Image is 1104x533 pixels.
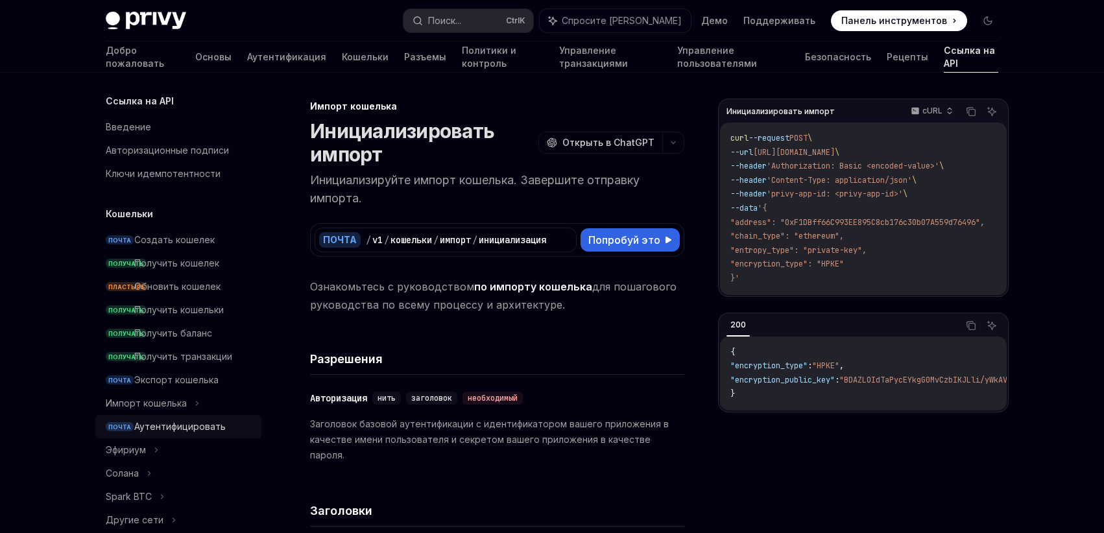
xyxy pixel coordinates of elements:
[108,237,131,244] font: ПОЧТА
[983,103,1000,120] button: Спросите ИИ
[106,145,229,156] font: Авторизационные подписи
[730,161,767,171] span: --header
[108,377,131,384] font: ПОЧТА
[730,273,739,283] span: }'
[730,203,758,213] span: --data
[106,208,153,219] font: Кошельки
[939,161,944,171] span: \
[805,51,871,62] font: Безопасность
[983,317,1000,334] button: Спросите ИИ
[730,189,767,199] span: --header
[134,374,219,385] font: Экспорт кошелька
[588,233,660,246] font: Попробуй это
[462,41,544,73] a: Политики и контроль
[106,41,180,73] a: Добро пожаловать
[106,95,174,106] font: Ссылка на API
[95,139,261,162] a: Авторизационные подписи
[808,361,812,371] span: :
[433,234,438,246] font: /
[106,468,139,479] font: Солана
[134,351,232,362] font: Получить транзакции
[887,41,928,73] a: Рецепты
[743,15,815,26] font: Поддерживать
[108,330,144,337] font: ПОЛУЧАТЬ
[411,393,452,403] font: заголовок
[835,147,839,158] span: \
[730,133,749,143] span: curl
[677,45,757,69] font: Управление пользователями
[108,423,131,431] font: ПОЧТА
[404,41,446,73] a: Разъемы
[134,257,219,268] font: Получить кошелек
[247,41,326,73] a: Аутентификация
[310,504,372,517] font: Заголовки
[366,234,371,246] font: /
[831,10,967,31] a: Панель инструментов
[106,514,163,525] font: Другие сети
[378,393,396,403] font: нить
[472,234,477,246] font: /
[134,327,212,338] font: Получить баланс
[95,345,261,368] a: ПОЛУЧАТЬПолучить транзакции
[978,10,998,31] button: Включить темный режим
[108,307,144,314] font: ПОЛУЧАТЬ
[310,418,669,460] font: Заголовок базовой аутентификации с идентификатором вашего приложения в качестве имени пользовател...
[743,14,815,27] a: Поддерживать
[730,259,844,269] span: "encryption_type": "HPKE"
[767,161,939,171] span: 'Authorization: Basic <encoded-value>'
[922,106,942,115] font: cURL
[106,397,187,409] font: Импорт кошелька
[403,9,533,32] button: Поиск...CtrlK
[730,231,844,241] span: "chain_type": "ethereum",
[372,234,383,246] font: v1
[730,245,867,255] span: "entropy_type": "private-key",
[95,275,261,298] a: ПЛАСТЫРЬОбновить кошелек
[195,51,232,62] font: Основы
[963,103,979,120] button: Скопировать содержимое из блока кода
[479,234,546,246] font: инициализация
[95,415,261,438] a: ПОЧТААутентифицировать
[323,234,357,245] font: ПОЧТА
[789,133,808,143] span: POST
[342,41,389,73] a: Кошельки
[701,15,728,26] font: Демо
[474,280,592,293] font: по импорту кошелька
[808,133,812,143] span: \
[134,234,215,245] font: Создать кошелек
[342,51,389,62] font: Кошельки
[404,51,446,62] font: Разъемы
[730,375,835,385] span: "encryption_public_key"
[677,41,789,73] a: Управление пользователями
[310,119,494,166] font: Инициализировать импорт
[767,189,903,199] span: 'privy-app-id: <privy-app-id>'
[730,347,735,357] span: {
[540,9,691,32] button: Спросите [PERSON_NAME]
[726,106,835,116] font: Инициализировать импорт
[247,51,326,62] font: Аутентификация
[310,392,367,404] font: Авторизация
[730,217,985,228] span: "address": "0xF1DBff66C993EE895C8cb176c30b07A559d76496",
[108,353,144,361] font: ПОЛУЧАТЬ
[106,444,146,455] font: Эфириум
[749,133,789,143] span: --request
[835,375,839,385] span: :
[730,175,767,185] span: --header
[106,121,151,132] font: Введение
[106,45,164,69] font: Добро пожаловать
[562,137,654,148] font: Открыть в ChatGPT
[108,283,145,290] font: ПЛАСТЫРЬ
[310,101,397,112] font: Импорт кошелька
[730,361,808,371] span: "encryption_type"
[95,115,261,139] a: Введение
[767,175,912,185] span: 'Content-Type: application/json'
[474,280,592,294] a: по импорту кошелька
[730,320,746,329] font: 200
[912,175,917,185] span: \
[944,45,995,69] font: Ссылка на API
[440,234,471,246] font: импорт
[108,260,144,267] font: ПОЛУЧАТЬ
[730,147,753,158] span: --url
[944,41,998,73] a: Ссылка на API
[134,281,221,292] font: Обновить кошелек
[562,15,682,26] font: Спросите [PERSON_NAME]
